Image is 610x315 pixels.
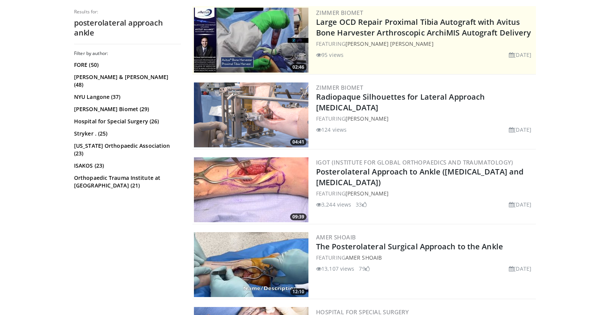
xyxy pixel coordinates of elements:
[316,254,534,262] div: FEATURING
[316,115,534,123] div: FEATURING
[316,166,523,187] a: Posterolateral Approach to Ankle ([MEDICAL_DATA] and [MEDICAL_DATA])
[509,51,531,59] li: [DATE]
[316,233,356,241] a: amer shoaib
[290,213,307,220] span: 09:39
[194,232,308,297] a: 12:10
[316,200,351,208] li: 3,244 views
[290,288,307,295] span: 12:10
[509,265,531,273] li: [DATE]
[316,241,503,252] a: The Posterolateral Surgical Approach to the Ankle
[316,84,363,91] a: Zimmer Biomet
[74,105,179,113] a: [PERSON_NAME] Biomet (29)
[316,158,513,166] a: IGOT (Institute for Global Orthopaedics and Traumatology)
[316,189,534,197] div: FEATURING
[74,50,181,57] h3: Filter by author:
[316,126,347,134] li: 124 views
[316,92,485,113] a: Radiopaque Silhouettes for Lateral Approach [MEDICAL_DATA]
[356,200,366,208] li: 33
[74,174,179,189] a: Orthopaedic Trauma Institute at [GEOGRAPHIC_DATA] (21)
[345,254,382,261] a: amer shoaib
[74,130,179,137] a: Stryker . (25)
[194,82,308,147] a: 04:41
[290,64,307,71] span: 02:46
[74,18,181,38] h2: posterolateral approach ankle
[74,162,179,170] a: ISAKOS (23)
[74,118,179,125] a: Hospital for Special Surgery (26)
[345,40,434,47] a: [PERSON_NAME] [PERSON_NAME]
[74,9,181,15] p: Results for:
[74,73,179,89] a: [PERSON_NAME] & [PERSON_NAME] (48)
[316,17,531,38] a: Large OCD Repair Proximal Tibia Autograft with Avitus Bone Harvester Arthroscopic ArchiMIS Autogr...
[509,126,531,134] li: [DATE]
[509,200,531,208] li: [DATE]
[194,157,308,222] a: 09:39
[194,157,308,222] img: 47db561e-ce1f-445a-9469-341d8622efbc.300x170_q85_crop-smart_upscale.jpg
[74,93,179,101] a: NYU Langone (37)
[345,115,389,122] a: [PERSON_NAME]
[316,40,534,48] div: FEATURING
[194,8,308,73] img: a4fc9e3b-29e5-479a-a4d0-450a2184c01c.300x170_q85_crop-smart_upscale.jpg
[316,265,354,273] li: 13,107 views
[194,82,308,147] img: ebbc195d-af59-44d4-9d5a-59bfb46f2006.png.300x170_q85_crop-smart_upscale.png
[194,8,308,73] a: 02:46
[345,190,389,197] a: [PERSON_NAME]
[194,232,308,297] img: 06e919cc-1148-4201-9eba-894c9dd10b83.300x170_q85_crop-smart_upscale.jpg
[359,265,370,273] li: 79
[316,51,344,59] li: 95 views
[74,142,179,157] a: [US_STATE] Orthopaedic Association (23)
[316,9,363,16] a: Zimmer Biomet
[74,61,179,69] a: FORE (50)
[290,139,307,145] span: 04:41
